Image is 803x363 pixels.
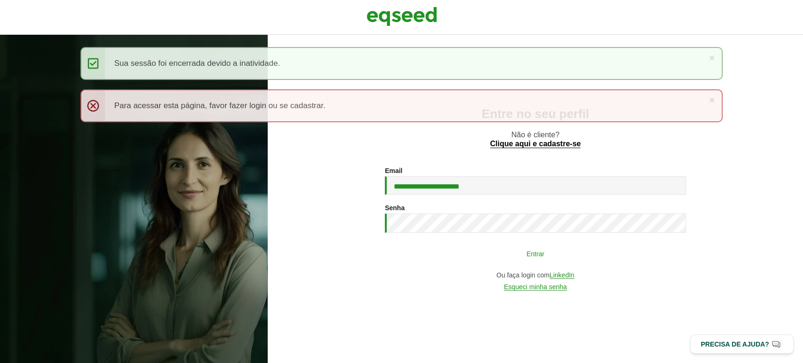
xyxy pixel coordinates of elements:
[385,205,405,211] label: Senha
[80,47,723,80] div: Sua sessão foi encerrada devido a inatividade.
[385,272,686,279] div: Ou faça login com
[504,284,567,291] a: Esqueci minha senha
[286,130,784,148] p: Não é cliente?
[80,89,723,122] div: Para acessar esta página, favor fazer login ou se cadastrar.
[385,167,402,174] label: Email
[549,272,574,279] a: LinkedIn
[366,5,437,28] img: EqSeed Logo
[709,53,715,63] a: ×
[413,245,658,262] button: Entrar
[709,95,715,105] a: ×
[490,140,581,148] a: Clique aqui e cadastre-se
